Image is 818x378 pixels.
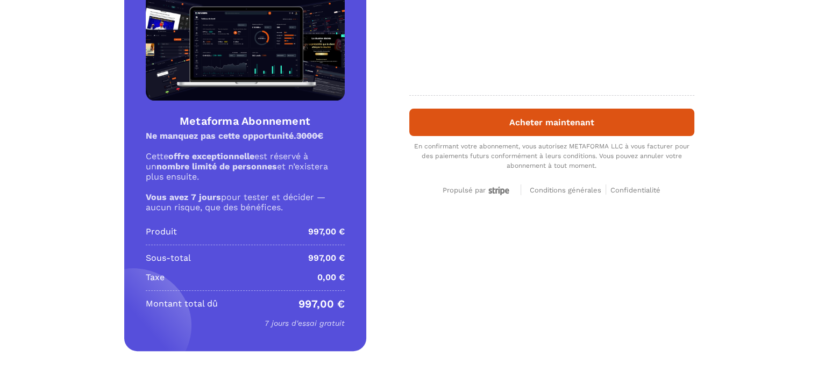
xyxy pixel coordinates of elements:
[610,186,660,194] span: Confidentialité
[146,317,345,330] p: 7 jours d'essai gratuit
[298,297,345,310] p: 997,00 €
[157,161,277,172] strong: nombre limité de personnes
[146,131,323,141] strong: Ne manquez pas cette opportunité.
[146,151,345,182] p: Cette est réservé à un et n’existera plus ensuite.
[530,184,606,195] a: Conditions générales
[317,271,345,284] p: 0,00 €
[146,252,191,265] p: Sous-total
[530,186,601,194] span: Conditions générales
[443,184,512,195] a: Propulsé par
[296,131,323,141] s: 3000€
[146,225,177,238] p: Produit
[443,186,512,195] div: Propulsé par
[146,192,345,212] p: pour tester et décider — aucun risque, que des bénéfices.
[146,192,221,202] strong: Vous avez 7 jours
[168,151,254,161] strong: offre exceptionnelle
[409,109,694,136] button: Acheter maintenant
[308,225,345,238] p: 997,00 €
[146,113,345,129] h4: Metaforma Abonnement
[308,252,345,265] p: 997,00 €
[409,141,694,170] div: En confirmant votre abonnement, vous autorisez METAFORMA LLC à vous facturer pour des paiements f...
[610,184,660,195] a: Confidentialité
